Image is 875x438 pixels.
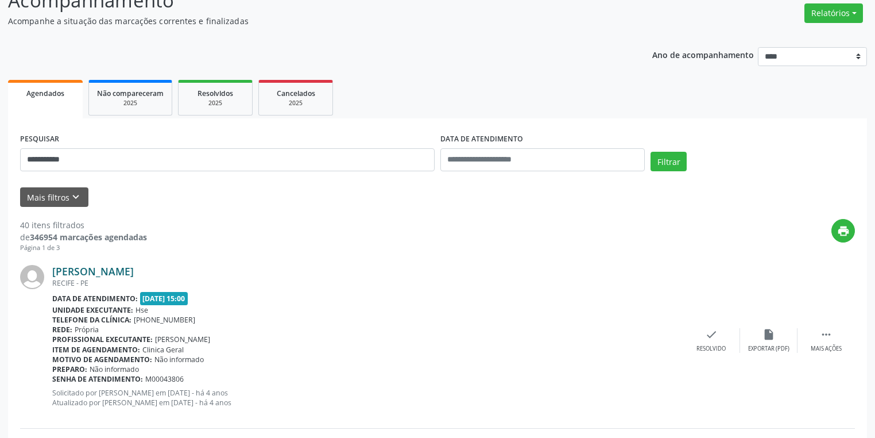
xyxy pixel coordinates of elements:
div: 40 itens filtrados [20,219,147,231]
p: Ano de acompanhamento [652,47,754,62]
span: [DATE] 15:00 [140,292,188,305]
div: Exportar (PDF) [748,345,789,353]
span: Não informado [154,355,204,364]
p: Acompanhe a situação das marcações correntes e finalizadas [8,15,609,27]
button: print [831,219,855,243]
span: Não informado [90,364,139,374]
div: Mais ações [811,345,842,353]
b: Data de atendimento: [52,294,138,303]
i: print [837,225,850,237]
span: Agendados [26,89,64,98]
b: Rede: [52,325,72,335]
b: Telefone da clínica: [52,315,131,325]
b: Senha de atendimento: [52,374,143,384]
a: [PERSON_NAME] [52,265,134,278]
i: insert_drive_file [762,328,775,341]
b: Motivo de agendamento: [52,355,152,364]
button: Mais filtroskeyboard_arrow_down [20,187,88,208]
i:  [820,328,833,341]
button: Filtrar [651,152,687,171]
b: Item de agendamento: [52,345,140,355]
span: M00043806 [145,374,184,384]
button: Relatórios [804,3,863,23]
label: PESQUISAR [20,130,59,148]
div: Página 1 de 3 [20,243,147,253]
div: 2025 [187,99,244,107]
div: 2025 [267,99,324,107]
b: Unidade executante: [52,305,133,315]
img: img [20,265,44,289]
span: Clinica Geral [142,345,184,355]
span: Cancelados [277,89,315,98]
i: keyboard_arrow_down [69,191,82,203]
strong: 346954 marcações agendadas [30,232,147,243]
div: Resolvido [696,345,726,353]
span: [PHONE_NUMBER] [134,315,195,325]
div: 2025 [97,99,164,107]
label: DATA DE ATENDIMENTO [440,130,523,148]
span: Própria [75,325,99,335]
span: [PERSON_NAME] [155,335,210,344]
p: Solicitado por [PERSON_NAME] em [DATE] - há 4 anos Atualizado por [PERSON_NAME] em [DATE] - há 4 ... [52,388,683,408]
b: Preparo: [52,364,87,374]
span: Hse [135,305,148,315]
div: de [20,231,147,243]
span: Não compareceram [97,89,164,98]
i: check [705,328,718,341]
span: Resolvidos [198,89,233,98]
b: Profissional executante: [52,335,153,344]
div: RECIFE - PE [52,278,683,288]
